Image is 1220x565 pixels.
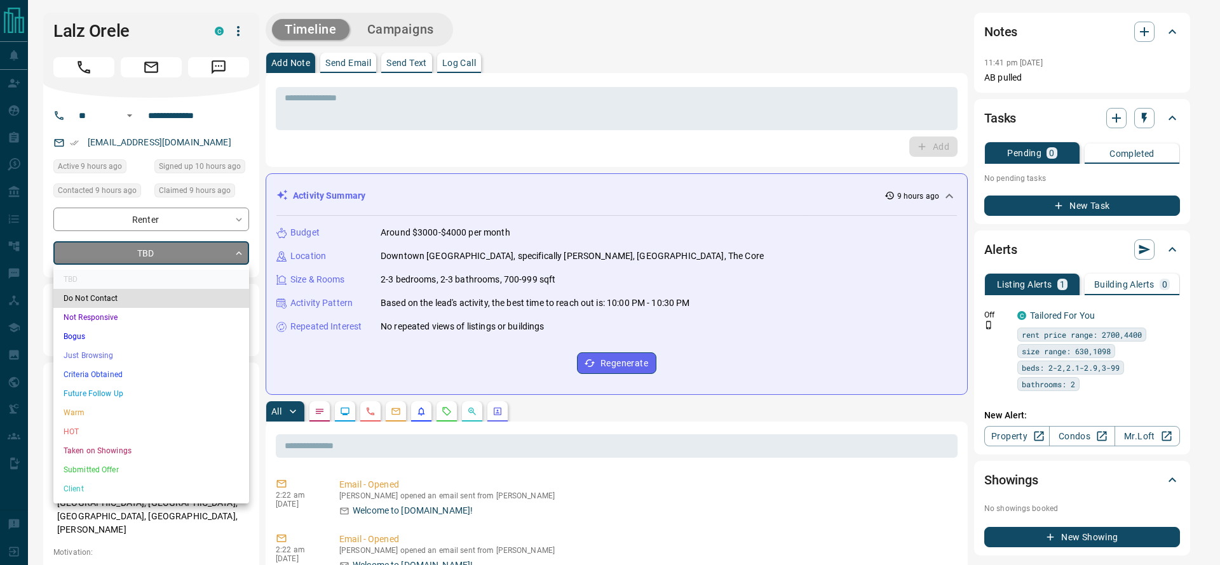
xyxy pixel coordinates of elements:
[53,422,249,441] li: HOT
[53,308,249,327] li: Not Responsive
[53,327,249,346] li: Bogus
[53,289,249,308] li: Do Not Contact
[53,346,249,365] li: Just Browsing
[53,403,249,422] li: Warm
[53,384,249,403] li: Future Follow Up
[53,460,249,479] li: Submitted Offer
[53,479,249,498] li: Client
[53,441,249,460] li: Taken on Showings
[53,365,249,384] li: Criteria Obtained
